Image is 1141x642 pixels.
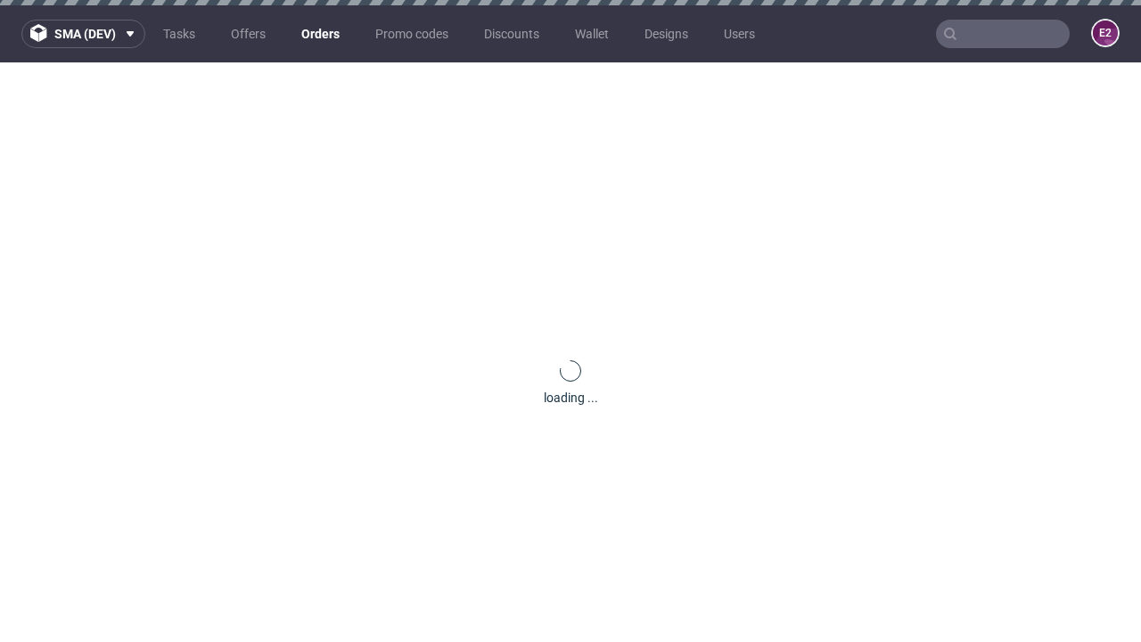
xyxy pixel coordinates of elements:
div: loading ... [544,389,598,407]
a: Offers [220,20,276,48]
a: Users [713,20,766,48]
figcaption: e2 [1093,21,1118,45]
a: Designs [634,20,699,48]
button: sma (dev) [21,20,145,48]
a: Tasks [152,20,206,48]
a: Promo codes [365,20,459,48]
a: Orders [291,20,350,48]
a: Wallet [564,20,620,48]
span: sma (dev) [54,28,116,40]
a: Discounts [473,20,550,48]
